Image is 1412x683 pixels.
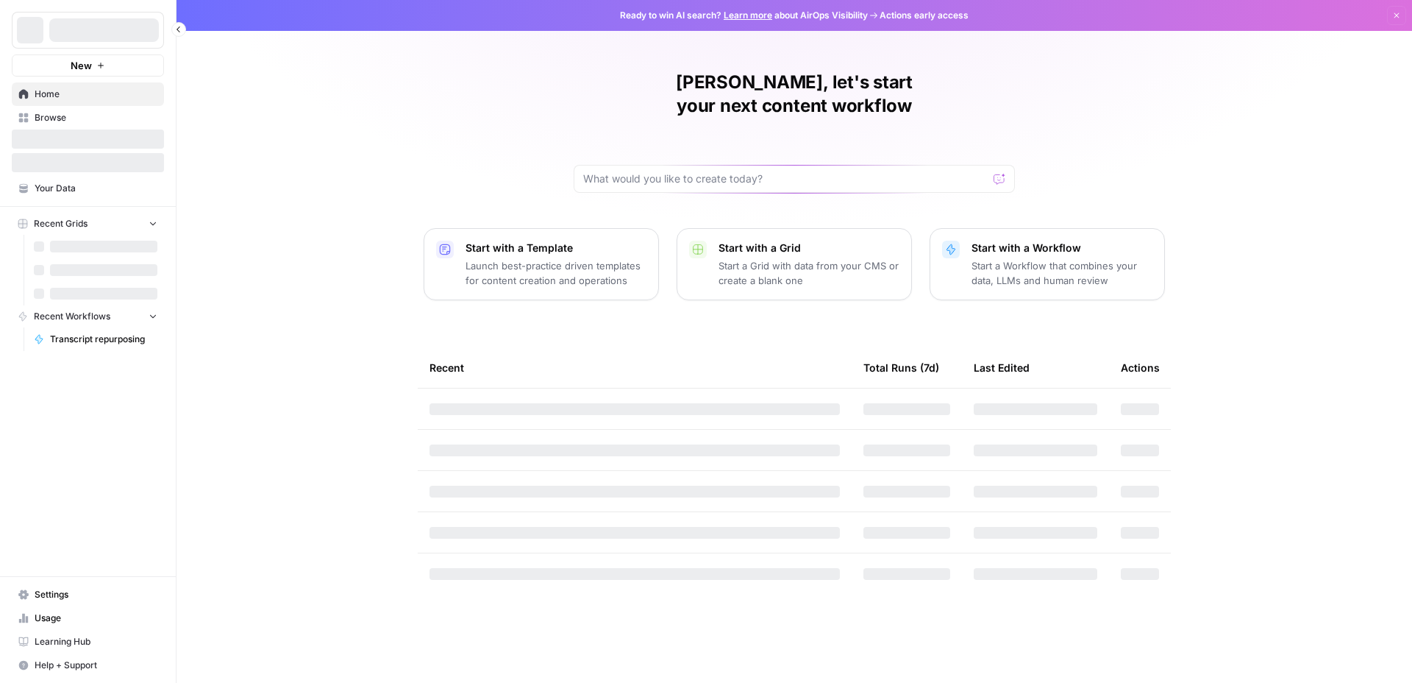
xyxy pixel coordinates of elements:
p: Start a Workflow that combines your data, LLMs and human review [971,258,1152,288]
span: Recent Workflows [34,310,110,323]
span: New [71,58,92,73]
span: Recent Grids [34,217,88,230]
p: Start with a Workflow [971,241,1152,255]
a: Learning Hub [12,630,164,654]
div: Recent [429,347,840,388]
a: Browse [12,106,164,130]
span: Ready to win AI search? about AirOps Visibility [620,9,868,22]
p: Start a Grid with data from your CMS or create a blank one [719,258,899,288]
a: Transcript repurposing [27,328,164,351]
p: Start with a Grid [719,241,899,255]
button: Recent Grids [12,213,164,235]
span: Home [35,88,157,101]
span: Browse [35,111,157,124]
span: Transcript repurposing [50,333,157,346]
span: Your Data [35,182,157,195]
a: Settings [12,583,164,606]
a: Your Data [12,177,164,200]
span: Actions early access [880,9,969,22]
div: Total Runs (7d) [863,347,939,388]
div: Actions [1121,347,1160,388]
p: Start with a Template [466,241,646,255]
div: Last Edited [974,347,1030,388]
a: Learn more [724,10,772,21]
button: Start with a WorkflowStart a Workflow that combines your data, LLMs and human review [930,228,1165,300]
span: Settings [35,588,157,601]
a: Home [12,82,164,106]
button: Recent Workflows [12,305,164,328]
button: Help + Support [12,654,164,677]
span: Help + Support [35,659,157,672]
span: Usage [35,612,157,625]
h1: [PERSON_NAME], let's start your next content workflow [574,71,1015,118]
input: What would you like to create today? [583,171,988,186]
span: Learning Hub [35,635,157,648]
button: Start with a TemplateLaunch best-practice driven templates for content creation and operations [424,228,659,300]
button: New [12,54,164,77]
button: Start with a GridStart a Grid with data from your CMS or create a blank one [677,228,912,300]
p: Launch best-practice driven templates for content creation and operations [466,258,646,288]
a: Usage [12,606,164,630]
